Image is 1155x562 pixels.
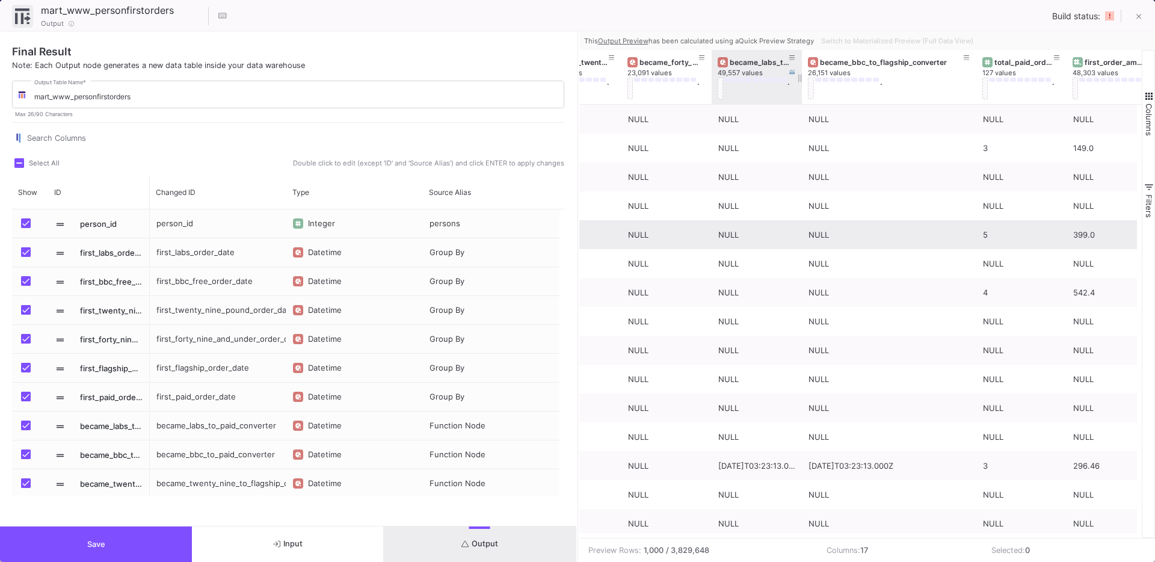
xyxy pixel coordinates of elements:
[29,159,60,167] span: Select All
[80,441,143,469] span: became_bbc_to_paid_converter
[80,297,143,325] span: first_twenty_nine_pound_order_date
[12,440,150,469] div: Press SPACE to select this row.
[211,4,235,28] button: Hotkeys List
[150,469,559,498] div: Press SPACE to select this row.
[80,354,143,383] span: first_flagship_order_date
[150,209,286,238] div: person_id
[808,69,970,78] div: 26,151 values
[80,268,143,296] span: first_bbc_free_order_date
[80,383,143,412] span: first_paid_order_date
[273,539,303,548] span: Input
[1073,307,1150,336] div: NULL
[12,469,150,498] div: Press SPACE to select this row.
[808,307,970,336] div: NULL
[17,90,26,99] img: Integration type child icon
[983,365,1060,394] div: NULL
[1052,78,1054,99] div: .
[150,354,559,383] div: Press SPACE to select this row.
[808,481,970,509] div: NULL
[308,209,340,238] div: Integer
[54,188,61,197] span: ID
[1085,58,1144,67] div: first_order_amount
[666,545,709,556] b: / 3,829,648
[1073,365,1150,394] div: NULL
[644,545,664,556] b: 1,000
[880,78,882,99] div: .
[150,238,559,267] div: Press SPACE to select this row.
[150,354,286,382] div: first_flagship_order_date
[423,325,559,353] div: Group By
[150,267,286,295] div: first_bbc_free_order_date
[308,238,347,267] div: Datetime
[1073,510,1150,538] div: NULL
[808,250,970,278] div: NULL
[423,296,559,324] div: Group By
[718,163,795,191] div: NULL
[808,192,970,220] div: NULL
[718,365,795,394] div: NULL
[12,238,150,267] div: Press SPACE to select this row.
[628,105,705,134] div: NULL
[150,383,286,411] div: first_paid_order_date
[718,336,795,365] div: NULL
[308,383,347,412] div: Datetime
[982,539,1148,562] td: Selected:
[308,325,347,354] div: Datetime
[192,526,384,562] button: Input
[423,412,559,440] div: Function Node
[423,440,559,469] div: Function Node
[308,354,347,383] div: Datetime
[983,307,1060,336] div: NULL
[718,250,795,278] div: NULL
[1073,250,1150,278] div: NULL
[1073,163,1150,191] div: NULL
[423,267,559,295] div: Group By
[1073,192,1150,220] div: NULL
[150,469,286,498] div: became_twenty_nine_to_flagship_converter
[1073,279,1150,307] div: 542.4
[598,37,648,45] u: Output Preview
[308,296,347,325] div: Datetime
[983,279,1060,307] div: 4
[1073,336,1150,365] div: NULL
[994,58,1054,67] div: total_paid_orders
[150,412,286,440] div: became_labs_to_paid_converter
[627,69,718,78] div: 23,091 values
[423,469,559,498] div: Function Node
[808,336,970,365] div: NULL
[150,296,559,325] div: Press SPACE to select this row.
[1073,481,1150,509] div: NULL
[718,134,795,162] div: NULL
[1073,134,1150,162] div: 149.0
[628,192,705,220] div: NULL
[983,510,1060,538] div: NULL
[718,452,795,480] div: [DATE]T03:23:13.000Z
[291,158,564,168] span: Double click to edit (except 'ID' and 'Source Alias') and click ENTER to apply changes
[80,412,143,440] span: became_labs_to_paid_converter
[628,510,705,538] div: NULL
[12,325,150,354] div: Press SPACE to select this row.
[628,423,705,451] div: NULL
[983,134,1060,162] div: 3
[12,134,24,144] img: columns.svg
[150,209,559,238] div: Press SPACE to select this row.
[628,163,705,191] div: NULL
[607,78,609,99] div: .
[982,69,1073,78] div: 127 values
[423,383,559,411] div: Group By
[983,481,1060,509] div: NULL
[808,134,970,162] div: NULL
[1144,194,1154,218] span: Filters
[628,307,705,336] div: NULL
[1073,105,1150,134] div: NULL
[639,58,699,67] div: became_forty_nine_pound_to_flagship_converter
[15,8,31,24] img: output-ui.svg
[150,412,559,440] div: Press SPACE to select this row.
[628,394,705,422] div: NULL
[983,423,1060,451] div: NULL
[983,221,1060,249] div: 5
[628,481,705,509] div: NULL
[461,539,498,548] span: Output
[292,188,309,197] span: Type
[808,423,970,451] div: NULL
